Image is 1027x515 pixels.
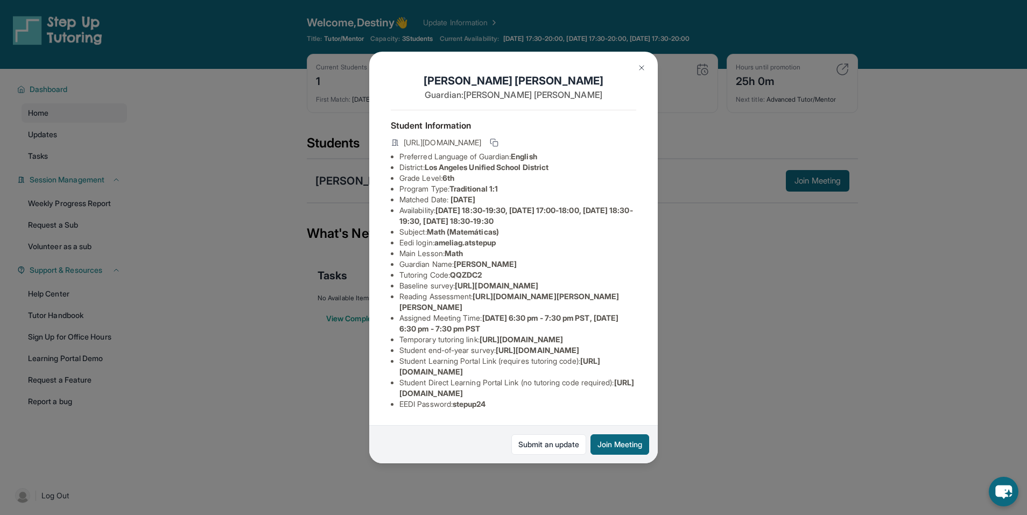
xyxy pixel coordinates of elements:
span: Math [445,249,463,258]
span: stepup24 [453,399,486,408]
span: [DATE] 6:30 pm - 7:30 pm PST, [DATE] 6:30 pm - 7:30 pm PST [399,313,618,333]
li: Assigned Meeting Time : [399,313,636,334]
li: Guardian Name : [399,259,636,270]
a: Submit an update [511,434,586,455]
p: Guardian: [PERSON_NAME] [PERSON_NAME] [391,88,636,101]
button: Copy link [488,136,501,149]
span: Math (Matemáticas) [427,227,499,236]
li: Preferred Language of Guardian: [399,151,636,162]
li: Matched Date: [399,194,636,205]
li: Grade Level: [399,173,636,184]
li: District: [399,162,636,173]
li: EEDI Password : [399,399,636,410]
span: ameliag.atstepup [434,238,496,247]
li: Eedi login : [399,237,636,248]
span: Traditional 1:1 [449,184,498,193]
li: Student end-of-year survey : [399,345,636,356]
h4: Student Information [391,119,636,132]
h1: [PERSON_NAME] [PERSON_NAME] [391,73,636,88]
li: Availability: [399,205,636,227]
li: Temporary tutoring link : [399,334,636,345]
span: [URL][DOMAIN_NAME] [480,335,563,344]
li: Baseline survey : [399,280,636,291]
span: 6th [442,173,454,182]
span: QQZDC2 [450,270,482,279]
span: [URL][DOMAIN_NAME] [496,345,579,355]
span: Los Angeles Unified School District [425,163,548,172]
li: Tutoring Code : [399,270,636,280]
span: [URL][DOMAIN_NAME][PERSON_NAME][PERSON_NAME] [399,292,620,312]
span: [URL][DOMAIN_NAME] [455,281,538,290]
span: [URL][DOMAIN_NAME] [404,137,481,148]
li: Student Direct Learning Portal Link (no tutoring code required) : [399,377,636,399]
span: [PERSON_NAME] [454,259,517,269]
li: Subject : [399,227,636,237]
span: [DATE] [451,195,475,204]
span: English [511,152,537,161]
li: Program Type: [399,184,636,194]
button: Join Meeting [590,434,649,455]
img: Close Icon [637,64,646,72]
span: [DATE] 18:30-19:30, [DATE] 17:00-18:00, [DATE] 18:30-19:30, [DATE] 18:30-19:30 [399,206,633,225]
button: chat-button [989,477,1018,506]
li: Main Lesson : [399,248,636,259]
li: Student Learning Portal Link (requires tutoring code) : [399,356,636,377]
li: Reading Assessment : [399,291,636,313]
